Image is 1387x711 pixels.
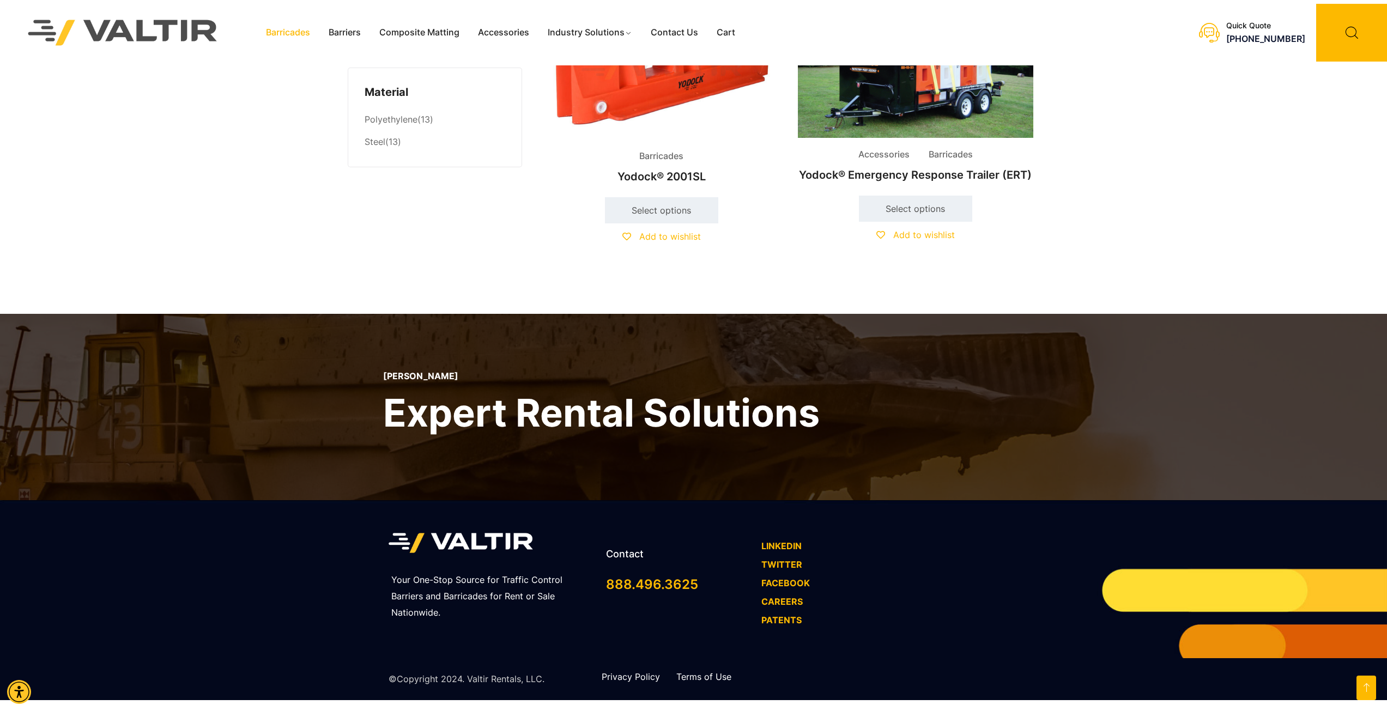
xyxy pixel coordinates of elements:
[606,548,750,560] h2: Contact
[761,540,802,551] a: LINKEDIN - open in a new tab
[893,229,955,240] span: Add to wishlist
[1226,21,1305,31] div: Quick Quote
[389,527,533,558] img: Valtir Rentals
[1356,676,1376,700] a: Open this option
[707,25,744,41] a: Cart
[761,578,810,588] a: FACEBOOK - open in a new tab
[761,596,803,607] a: CAREERS
[370,25,469,41] a: Composite Matting
[876,229,955,240] a: Add to wishlist
[859,196,972,222] a: Select options for “Yodock® Emergency Response Trailer (ERT)”
[389,671,544,688] p: ©Copyright 2024. Valtir Rentals, LLC.
[469,25,538,41] a: Accessories
[676,671,731,682] a: Terms of Use
[622,231,701,242] a: Add to wishlist
[1226,33,1305,44] a: call (888) 496-3625
[365,136,385,147] a: Steel
[605,197,718,223] a: Select options for “Yodock® 2001SL”
[544,165,779,189] h2: Yodock® 2001SL
[7,680,31,704] div: Accessibility Menu
[641,25,707,41] a: Contact Us
[383,388,820,437] h2: Expert Rental Solutions
[639,231,701,242] span: Add to wishlist
[761,559,802,570] a: TWITTER - open in a new tab
[257,25,319,41] a: Barricades
[391,572,592,621] p: Your One-Stop Source for Traffic Control Barriers and Barricades for Rent or Sale Nationwide.
[538,25,641,41] a: Industry Solutions
[365,109,505,131] li: (13)
[631,148,692,165] span: Barricades
[761,615,802,625] a: PATENTS
[850,147,918,163] span: Accessories
[383,371,820,381] p: [PERSON_NAME]
[319,25,370,41] a: Barriers
[365,131,505,151] li: (13)
[606,576,698,592] a: call 888.496.3625
[365,84,505,101] h4: Material
[602,671,660,682] a: Privacy Policy
[365,114,417,125] a: Polyethylene
[798,163,1033,187] h2: Yodock® Emergency Response Trailer (ERT)
[920,147,981,163] span: Barricades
